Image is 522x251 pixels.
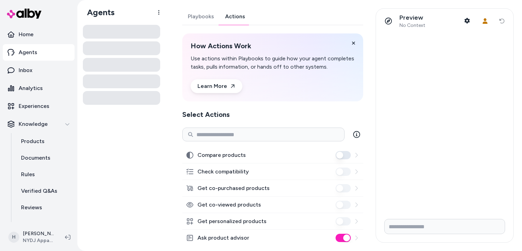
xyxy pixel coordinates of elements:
button: Knowledge [3,116,75,132]
a: Actions [220,8,251,25]
p: Inbox [19,66,32,74]
p: Preview [399,14,425,22]
a: Analytics [3,80,75,97]
button: H[PERSON_NAME]NYDJ Apparel [4,226,59,248]
p: [PERSON_NAME] [23,230,54,237]
img: alby Logo [7,9,41,19]
p: Home [19,30,33,39]
a: Agents [3,44,75,61]
p: Use actions within Playbooks to guide how your agent completes tasks, pulls information, or hands... [191,54,355,71]
a: Experiences [3,98,75,114]
a: Products [14,133,75,150]
p: Survey Questions [21,220,67,228]
span: No Context [399,22,425,29]
label: Get co-purchased products [197,184,270,192]
p: Rules [21,170,35,179]
a: Rules [14,166,75,183]
h2: Select Actions [182,110,363,119]
a: Home [3,26,75,43]
span: H [8,232,19,243]
p: Verified Q&As [21,187,57,195]
p: Analytics [19,84,43,92]
p: Reviews [21,203,42,212]
p: Agents [19,48,37,57]
label: Check compatibility [197,168,249,176]
a: Verified Q&As [14,183,75,199]
p: Products [21,137,45,145]
a: Reviews [14,199,75,216]
label: Compare products [197,151,246,159]
a: Playbooks [182,8,220,25]
label: Get personalized products [197,217,267,225]
p: Knowledge [19,120,48,128]
input: Write your prompt here [384,219,505,234]
label: Ask product advisor [197,234,249,242]
a: Learn More [191,79,242,93]
a: Survey Questions [14,216,75,232]
h1: Agents [81,7,115,18]
span: NYDJ Apparel [23,237,54,244]
p: Experiences [19,102,49,110]
label: Get co-viewed products [197,201,261,209]
h2: How Actions Work [191,42,355,50]
p: Documents [21,154,50,162]
a: Documents [14,150,75,166]
a: Inbox [3,62,75,79]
